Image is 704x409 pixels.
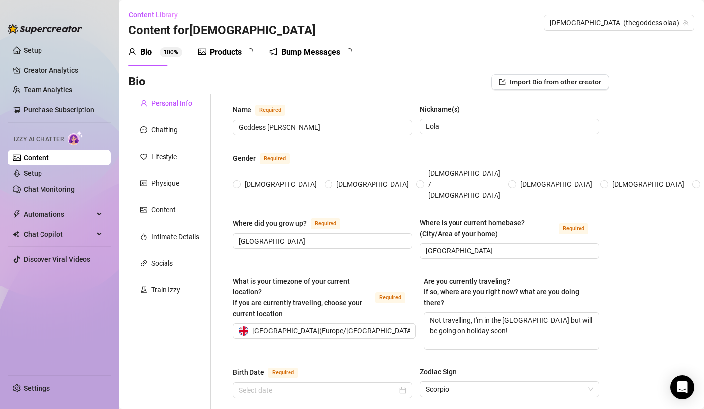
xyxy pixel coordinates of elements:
[268,368,298,378] span: Required
[140,153,147,160] span: heart
[550,15,688,30] span: Goddess (thegoddesslolaa)
[233,152,300,164] label: Gender
[233,367,264,378] div: Birth Date
[129,11,178,19] span: Content Library
[375,292,405,303] span: Required
[233,153,256,164] div: Gender
[683,20,689,26] span: team
[420,104,460,115] div: Nickname(s)
[140,180,147,187] span: idcard
[24,169,42,177] a: Setup
[332,179,413,190] span: [DEMOGRAPHIC_DATA]
[233,367,309,378] label: Birth Date
[420,104,467,115] label: Nickname(s)
[68,131,83,145] img: AI Chatter
[24,255,90,263] a: Discover Viral Videos
[608,179,688,190] span: [DEMOGRAPHIC_DATA]
[128,74,146,90] h3: Bio
[24,384,50,392] a: Settings
[210,46,242,58] div: Products
[241,179,321,190] span: [DEMOGRAPHIC_DATA]
[420,367,456,377] div: Zodiac Sign
[140,206,147,213] span: picture
[491,74,609,90] button: Import Bio from other creator
[311,218,340,229] span: Required
[239,122,404,133] input: Name
[239,236,404,246] input: Where did you grow up?
[128,7,186,23] button: Content Library
[260,153,290,164] span: Required
[128,23,316,39] h3: Content for [DEMOGRAPHIC_DATA]
[24,154,49,162] a: Content
[239,326,248,336] img: gb
[151,285,180,295] div: Train Izzy
[670,375,694,399] div: Open Intercom Messenger
[128,48,136,56] span: user
[344,48,352,56] span: loading
[426,245,591,256] input: Where is your current homebase? (City/Area of your home)
[499,79,506,85] span: import
[160,47,182,57] sup: 100%
[8,24,82,34] img: logo-BBDzfeDw.svg
[151,258,173,269] div: Socials
[140,286,147,293] span: experiment
[246,48,253,56] span: loading
[24,46,42,54] a: Setup
[140,233,147,240] span: fire
[151,98,192,109] div: Personal Info
[151,151,177,162] div: Lifestyle
[420,217,599,239] label: Where is your current homebase? (City/Area of your home)
[13,210,21,218] span: thunderbolt
[233,277,362,318] span: What is your timezone of your current location? If you are currently traveling, choose your curre...
[198,48,206,56] span: picture
[151,231,199,242] div: Intimate Details
[252,324,415,338] span: [GEOGRAPHIC_DATA] ( Europe/[GEOGRAPHIC_DATA] )
[516,179,596,190] span: [DEMOGRAPHIC_DATA]
[24,62,103,78] a: Creator Analytics
[14,135,64,144] span: Izzy AI Chatter
[140,46,152,58] div: Bio
[24,86,72,94] a: Team Analytics
[255,105,285,116] span: Required
[140,126,147,133] span: message
[140,100,147,107] span: user
[24,106,94,114] a: Purchase Subscription
[239,385,397,396] input: Birth Date
[151,178,179,189] div: Physique
[24,206,94,222] span: Automations
[426,121,591,132] input: Nickname(s)
[420,367,463,377] label: Zodiac Sign
[24,226,94,242] span: Chat Copilot
[13,231,19,238] img: Chat Copilot
[233,218,307,229] div: Where did you grow up?
[233,104,251,115] div: Name
[424,277,579,307] span: Are you currently traveling? If so, where are you right now? what are you doing there?
[233,217,351,229] label: Where did you grow up?
[420,217,555,239] div: Where is your current homebase? (City/Area of your home)
[424,168,504,201] span: [DEMOGRAPHIC_DATA] / [DEMOGRAPHIC_DATA]
[510,78,601,86] span: Import Bio from other creator
[140,260,147,267] span: link
[151,204,176,215] div: Content
[426,382,593,397] span: Scorpio
[233,104,296,116] label: Name
[269,48,277,56] span: notification
[24,185,75,193] a: Chat Monitoring
[281,46,340,58] div: Bump Messages
[424,313,599,349] textarea: Not travelling, I'm in the [GEOGRAPHIC_DATA] but will be going on holiday soon!
[559,223,588,234] span: Required
[151,124,178,135] div: Chatting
